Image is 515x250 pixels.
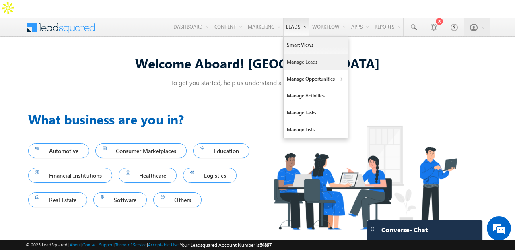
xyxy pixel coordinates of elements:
[284,70,348,87] a: Manage Opportunities
[284,104,348,121] a: Manage Tasks
[148,242,179,247] a: Acceptable Use
[171,18,211,35] a: Dashboard
[372,18,403,35] a: Reports
[26,241,272,249] span: © 2025 LeadSquared | | | | |
[369,226,376,232] img: carter-drag
[180,242,272,248] span: Your Leadsquared Account Number is
[70,242,81,247] a: About
[284,87,348,104] a: Manage Activities
[260,242,272,248] span: 64897
[190,170,229,181] span: Logistics
[283,18,309,36] a: Leads
[103,145,180,156] span: Consumer Marketplaces
[436,18,443,25] div: 8
[161,194,194,205] span: Others
[35,194,80,205] span: Real Estate
[284,37,348,54] a: Smart Views
[381,226,428,233] span: Converse - Chat
[348,18,371,35] a: Apps
[82,242,114,247] a: Contact Support
[35,145,82,156] span: Automotive
[28,110,257,129] h3: What business are you in?
[28,78,487,87] p: To get you started, help us understand a few things about you!
[35,170,105,181] span: Financial Institutions
[245,18,283,35] a: Marketing
[212,18,245,35] a: Content
[200,145,242,156] span: Education
[101,194,140,205] span: Software
[257,110,472,246] img: Industry.png
[126,170,170,181] span: Healthcare
[28,54,487,72] div: Welcome Aboard! [GEOGRAPHIC_DATA]
[115,242,147,247] a: Terms of Service
[284,54,348,70] a: Manage Leads
[309,18,348,35] a: Workflow
[284,121,348,138] a: Manage Lists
